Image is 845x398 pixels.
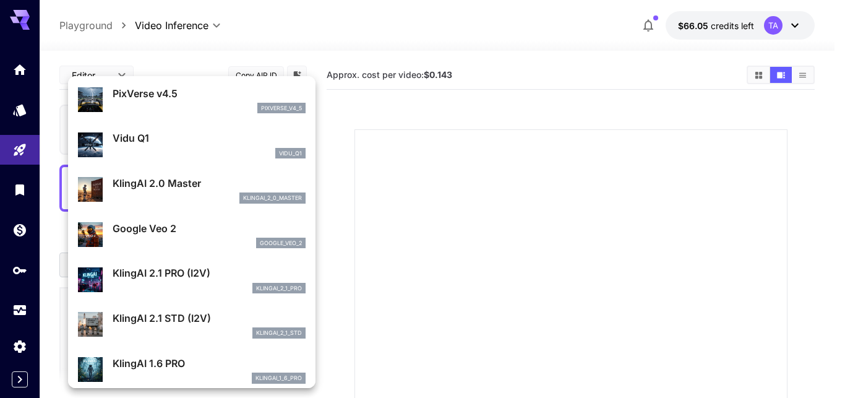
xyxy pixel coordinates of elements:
p: PixVerse v4.5 [113,86,306,101]
div: Google Veo 2google_veo_2 [78,216,306,254]
div: KlingAI 1.6 PROklingai_1_6_pro [78,351,306,389]
p: KlingAI 1.6 PRO [113,356,306,371]
p: klingai_2_1_pro [256,284,302,293]
p: Google Veo 2 [113,221,306,236]
p: klingai_2_1_std [256,329,302,337]
p: pixverse_v4_5 [261,104,302,113]
p: klingai_2_0_master [243,194,302,202]
p: KlingAI 2.1 STD (I2V) [113,311,306,326]
p: vidu_q1 [279,149,302,158]
p: Vidu Q1 [113,131,306,145]
p: google_veo_2 [260,239,302,248]
div: KlingAI 2.0 Masterklingai_2_0_master [78,171,306,209]
div: PixVerse v4.5pixverse_v4_5 [78,81,306,119]
div: KlingAI 2.1 PRO (I2V)klingai_2_1_pro [78,261,306,298]
p: KlingAI 2.0 Master [113,176,306,191]
p: klingai_1_6_pro [255,374,302,383]
div: Vidu Q1vidu_q1 [78,126,306,163]
div: KlingAI 2.1 STD (I2V)klingai_2_1_std [78,306,306,344]
p: KlingAI 2.1 PRO (I2V) [113,266,306,280]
